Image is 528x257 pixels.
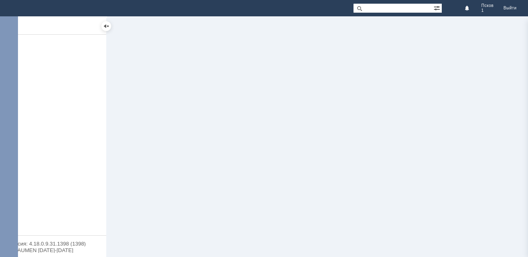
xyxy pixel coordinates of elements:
span: Псков [481,3,494,8]
div: © NAUMEN [DATE]-[DATE] [8,248,98,253]
div: Скрыть меню [101,21,111,31]
span: Расширенный поиск [434,4,442,11]
div: Версия: 4.18.0.9.31.1398 (1398) [8,241,98,246]
span: 1 [481,8,484,13]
